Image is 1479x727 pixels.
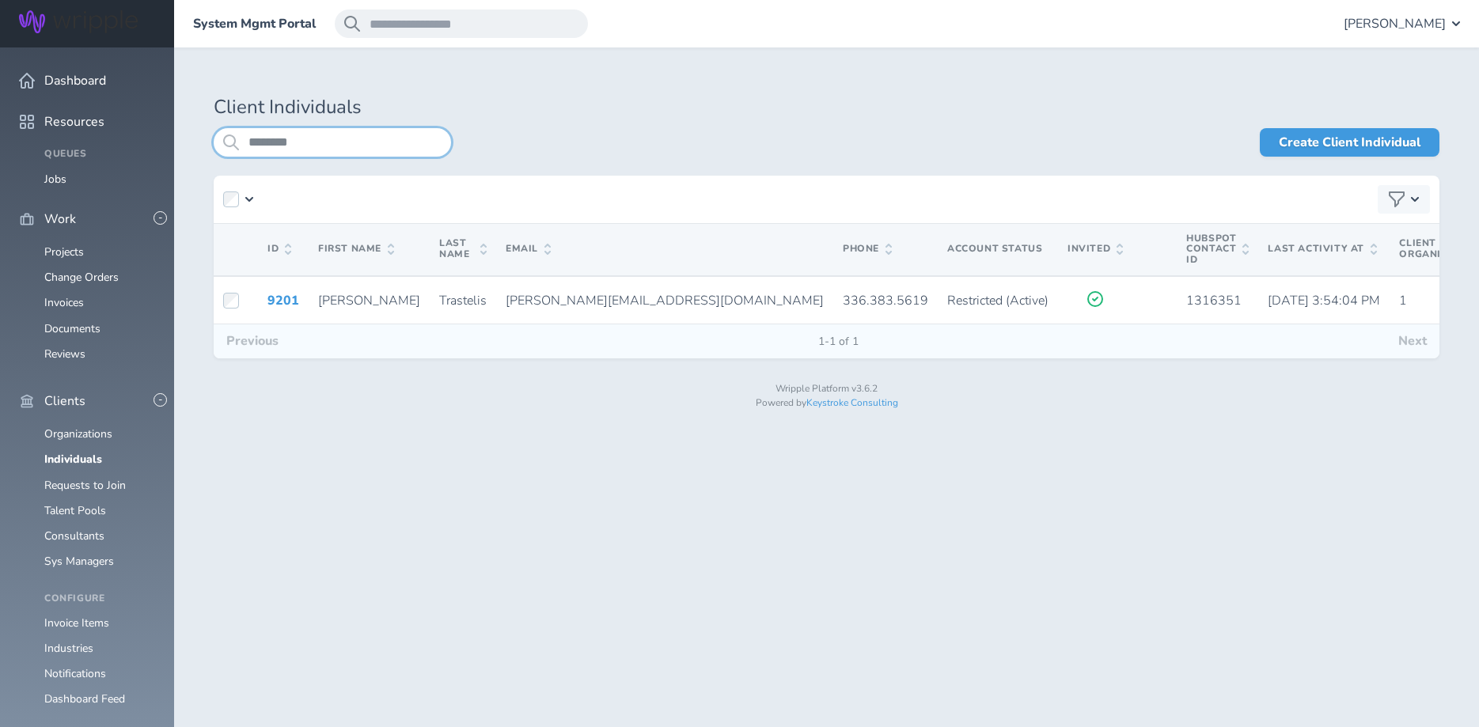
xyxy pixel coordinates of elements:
h1: Client Individuals [214,97,1439,119]
span: [PERSON_NAME] [318,292,420,309]
a: Industries [44,641,93,656]
span: Invited [1068,244,1123,255]
span: Resources [44,115,104,129]
a: Jobs [44,172,66,187]
a: Individuals [44,452,102,467]
button: Previous [214,324,291,358]
a: 9201 [267,292,299,309]
a: Organizations [44,426,112,441]
span: First Name [318,244,394,255]
img: Wripple [19,10,138,33]
span: Last Name [439,238,487,260]
a: System Mgmt Portal [193,17,316,31]
h4: Queues [44,149,155,160]
span: [PERSON_NAME][EMAIL_ADDRESS][DOMAIN_NAME] [506,292,824,309]
a: Requests to Join [44,478,126,493]
span: Clients [44,394,85,408]
a: Reviews [44,346,85,362]
a: Sys Managers [44,554,114,569]
span: 1-1 of 1 [806,335,871,348]
a: Invoices [44,295,84,310]
a: Consultants [44,528,104,543]
span: 1 [1399,292,1407,309]
span: Hubspot Contact Id [1186,233,1249,266]
span: 1316351 [1186,292,1242,309]
span: Restricted (Active) [947,292,1049,309]
span: [PERSON_NAME] [1344,17,1446,31]
a: Projects [44,244,84,259]
p: Wripple Platform v3.6.2 [214,384,1439,395]
a: Create Client Individual [1260,128,1439,157]
span: [DATE] 3:54:04 PM [1268,292,1380,309]
span: Phone [843,244,892,255]
button: [PERSON_NAME] [1344,9,1460,38]
button: - [154,393,167,407]
a: Documents [44,321,100,336]
h4: Configure [44,593,155,604]
button: Next [1386,324,1439,358]
span: Last Activity At [1268,244,1377,255]
a: Talent Pools [44,503,106,518]
a: Invoice Items [44,615,109,630]
span: ID [267,244,291,255]
button: - [154,211,167,225]
a: Keystroke Consulting [806,396,898,409]
a: Notifications [44,666,106,681]
span: Trastelis [439,292,487,309]
p: Powered by [214,398,1439,409]
span: Dashboard [44,74,106,88]
a: Dashboard Feed [44,691,125,706]
span: Email [506,244,551,255]
span: 336.383.5619 [843,292,928,309]
span: Account Status [947,242,1042,255]
a: Change Orders [44,270,119,285]
span: Work [44,212,76,226]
